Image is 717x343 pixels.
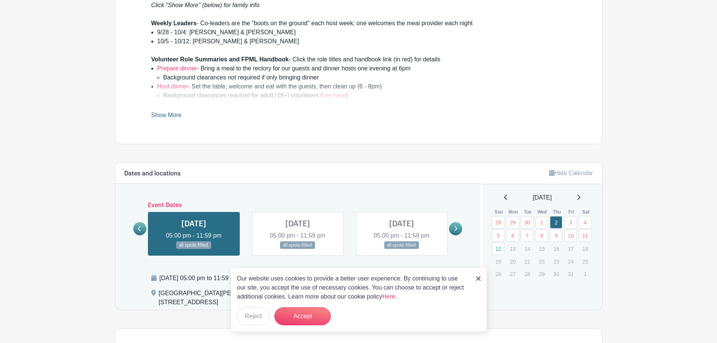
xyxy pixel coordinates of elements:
p: 22 [536,256,548,267]
p: 17 [565,243,577,255]
div: [DATE] 05:00 pm to 11:59 pm [160,274,417,283]
a: Host dinner [157,83,188,90]
a: 3 [565,216,577,229]
strong: Volunteer Role Summaries and FPML Handbook [151,56,289,63]
span: [DATE] [533,193,552,202]
div: - Click the role titles and handbook link (in red) for details [151,55,566,64]
a: 11 [579,229,591,242]
a: 4 [579,216,591,229]
p: 26 [492,268,504,280]
p: 25 [579,256,591,267]
p: 30 [550,268,562,280]
a: Prepare dinner [157,65,197,72]
a: Here [382,293,396,300]
th: Wed [535,208,550,216]
li: 9/28 - 10/4: [PERSON_NAME] & [PERSON_NAME] [157,28,566,37]
li: 10/5 - 10/12: [PERSON_NAME] & [PERSON_NAME] [157,37,566,46]
h6: Dates and locations [124,170,181,177]
a: 2 [550,216,562,229]
em: Click "Show More" (below) for family info [151,2,260,8]
p: 31 [565,268,577,280]
h6: Event Dates [146,202,449,209]
th: Thu [550,208,564,216]
p: 20 [507,256,519,267]
p: 21 [521,256,533,267]
a: 28 [492,216,504,229]
th: Sun [492,208,506,216]
p: 15 [536,243,548,255]
div: [GEOGRAPHIC_DATA][PERSON_NAME] - [GEOGRAPHIC_DATA][DEMOGRAPHIC_DATA], [STREET_ADDRESS] [159,289,435,310]
p: 19 [492,256,504,267]
li: Background clearances not required if only bringing dinner [163,73,566,82]
a: 30 [521,216,533,229]
p: 14 [521,243,533,255]
a: Show More [151,112,182,121]
p: 24 [565,256,577,267]
a: 8 [536,229,548,242]
p: 16 [550,243,562,255]
p: 28 [521,268,533,280]
p: 1 [579,268,591,280]
li: - Greet guests, sleep in one of two host rooms, then lock up in the morning (8pm - 6am) [157,100,566,118]
th: Sat [578,208,593,216]
strong: Weekly Leaders [151,20,197,26]
a: 9 [550,229,562,242]
a: Hide Calendar [549,170,593,176]
a: 10 [565,229,577,242]
a: 6 [507,229,519,242]
p: 13 [507,243,519,255]
a: 1 [536,216,548,229]
p: Our website uses cookies to provide a better user experience. By continuing to use our site, you ... [237,274,468,301]
a: 29 [507,216,519,229]
p: 23 [550,256,562,267]
div: - Co-leaders are the "boots on the ground" each host week; one welcomes the meal provider each night [151,19,566,28]
th: Tue [521,208,535,216]
img: close_button-5f87c8562297e5c2d7936805f587ecaba9071eb48480494691a3f1689db116b3.svg [476,276,481,281]
a: Stay overnight [157,101,196,108]
a: 5 [492,229,504,242]
th: Fri [564,208,579,216]
li: - Set the table, welcome and eat with the guests, then clean up (6 - 8pm) [157,82,566,100]
a: 7 [521,229,533,242]
li: - Bring a meal to the rectory for our guests and dinner hosts one evening at 6pm [157,64,566,82]
li: Background clearances required for adult (18+) volunteers ( ) [163,91,566,100]
button: Accept [274,307,331,325]
p: 29 [536,268,548,280]
th: Mon [506,208,521,216]
button: Reject [237,307,270,325]
p: 27 [507,268,519,280]
a: 12 [492,242,504,255]
p: 18 [579,243,591,255]
a: see here [322,92,346,99]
